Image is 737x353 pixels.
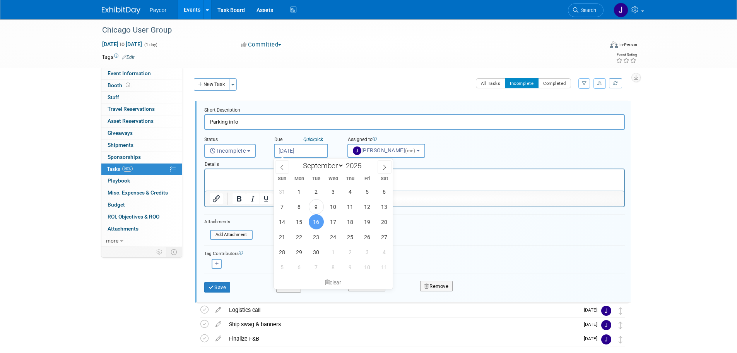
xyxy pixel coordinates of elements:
[101,199,182,211] a: Budget
[360,214,375,229] span: September 19, 2025
[558,40,638,52] div: Event Format
[210,148,246,154] span: Incomplete
[609,78,622,88] a: Refresh
[326,184,341,199] span: September 3, 2025
[108,177,130,184] span: Playbook
[343,229,358,245] span: September 25, 2025
[274,144,328,158] input: Due Date
[102,7,140,14] img: ExhibitDay
[204,282,231,293] button: Save
[194,78,229,91] button: New Task
[308,176,325,181] span: Tue
[246,193,259,204] button: Italic
[359,176,376,181] span: Fri
[101,127,182,139] a: Giveaways
[101,152,182,163] a: Sponsorships
[292,245,307,260] span: September 29, 2025
[619,322,622,329] i: Move task
[376,176,393,181] span: Sat
[153,247,166,257] td: Personalize Event Tab Strip
[377,199,392,214] span: September 13, 2025
[204,219,253,225] div: Attachments
[204,107,625,114] div: Short Description
[275,245,290,260] span: September 28, 2025
[616,53,637,57] div: Event Rating
[347,136,444,144] div: Assigned to
[309,184,324,199] span: September 2, 2025
[614,3,628,17] img: Jenny Campbell
[101,211,182,223] a: ROI, Objectives & ROO
[204,249,625,257] div: Tag Contributors
[476,78,506,88] button: All Tasks
[204,136,262,144] div: Status
[122,166,133,172] span: 50%
[101,92,182,103] a: Staff
[205,169,624,191] iframe: Rich Text Area
[619,307,622,315] i: Move task
[225,318,579,331] div: Ship swag & banners
[405,148,415,153] span: (me)
[108,118,154,124] span: Asset Reservations
[212,335,225,342] a: edit
[325,176,342,181] span: Wed
[101,187,182,199] a: Misc. Expenses & Credits
[150,7,167,13] span: Paycor
[204,144,256,158] button: Incomplete
[343,184,358,199] span: September 4, 2025
[238,41,284,49] button: Committed
[101,139,182,151] a: Shipments
[377,184,392,199] span: September 6, 2025
[204,114,625,129] input: Name of task or a short description
[108,82,132,88] span: Booth
[353,147,417,153] span: [PERSON_NAME]
[101,103,182,115] a: Travel Reservations
[108,154,141,160] span: Sponsorships
[107,166,133,172] span: Tasks
[326,214,341,229] span: September 17, 2025
[101,80,182,91] a: Booth
[108,70,151,76] span: Event Information
[360,229,375,245] span: September 26, 2025
[538,78,571,88] button: Completed
[99,23,592,37] div: Chicago User Group
[106,238,118,244] span: more
[309,260,324,275] span: October 7, 2025
[204,158,625,169] div: Details
[122,55,135,60] a: Edit
[309,229,324,245] span: September 23, 2025
[377,229,392,245] span: September 27, 2025
[108,130,133,136] span: Giveaways
[101,68,182,79] a: Event Information
[108,106,155,112] span: Travel Reservations
[108,214,159,220] span: ROI, Objectives & ROO
[326,245,341,260] span: October 1, 2025
[377,260,392,275] span: October 11, 2025
[101,115,182,127] a: Asset Reservations
[212,307,225,313] a: edit
[291,176,308,181] span: Mon
[343,260,358,275] span: October 9, 2025
[377,214,392,229] span: September 20, 2025
[584,307,601,313] span: [DATE]
[292,260,307,275] span: October 6, 2025
[343,214,358,229] span: September 18, 2025
[326,229,341,245] span: September 24, 2025
[108,226,139,232] span: Attachments
[225,332,579,345] div: Finalize F&B
[619,42,637,48] div: In-Person
[166,247,182,257] td: Toggle Event Tabs
[619,336,622,343] i: Move task
[260,193,273,204] button: Underline
[144,42,157,47] span: (1 day)
[360,260,375,275] span: October 10, 2025
[275,199,290,214] span: September 7, 2025
[601,306,611,316] img: Jenny Campbell
[360,245,375,260] span: October 3, 2025
[274,176,291,181] span: Sun
[274,276,393,289] div: clear
[108,201,125,208] span: Budget
[299,161,344,170] select: Month
[360,199,375,214] span: September 12, 2025
[610,41,618,48] img: Format-Inperson.png
[292,199,307,214] span: September 8, 2025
